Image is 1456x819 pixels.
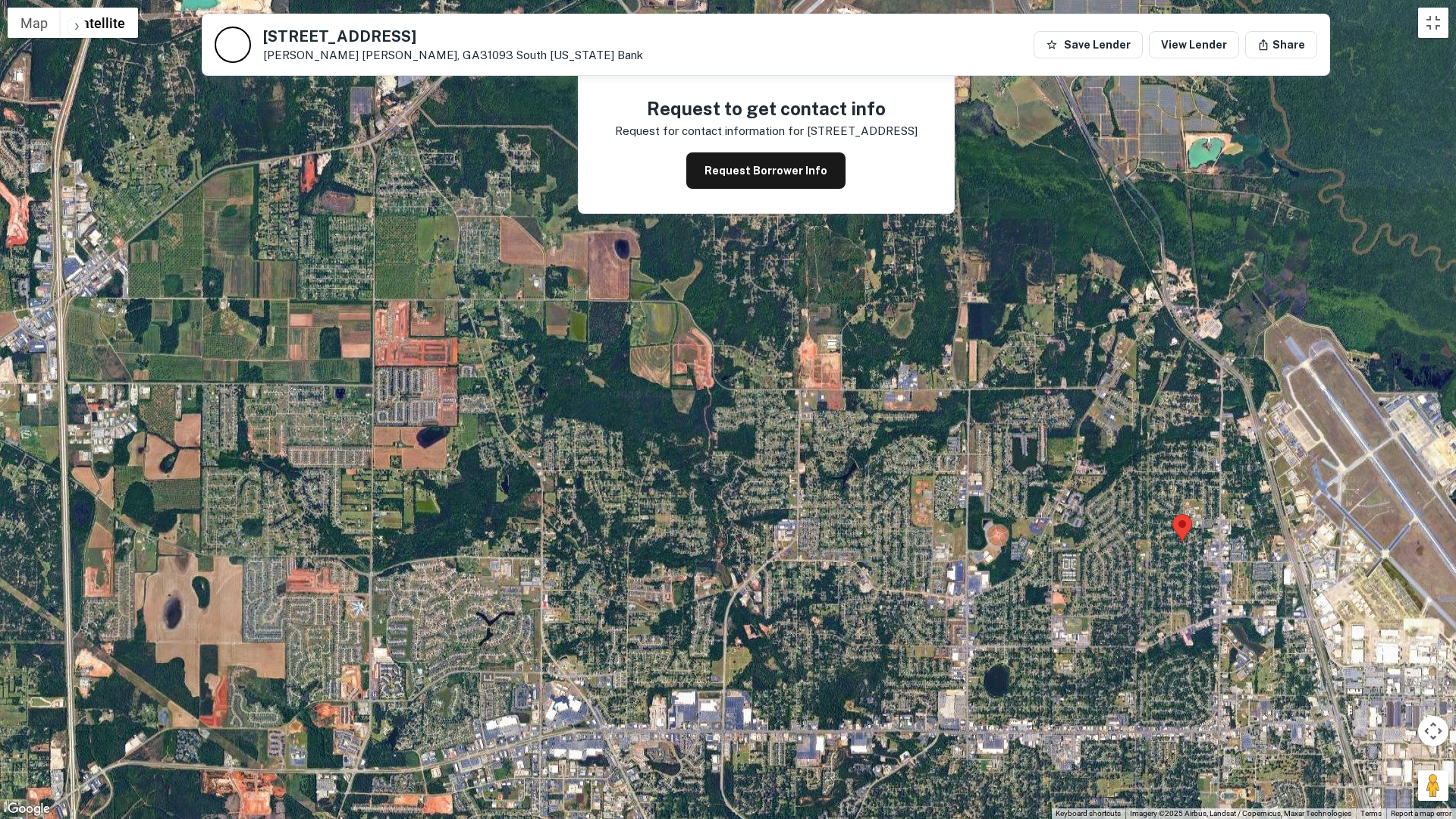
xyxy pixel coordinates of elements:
h4: Request to get contact info [615,95,918,122]
p: Request for contact information for [615,122,804,140]
h5: [STREET_ADDRESS] [263,29,643,44]
button: Request Borrower Info [686,152,846,189]
a: South [US_STATE] Bank [516,49,643,61]
p: [PERSON_NAME] [PERSON_NAME], GA31093 [263,49,643,62]
button: Save Lender [1034,31,1143,58]
a: View Lender [1149,31,1239,58]
p: [STREET_ADDRESS] [807,122,918,140]
iframe: Chat Widget [1380,698,1456,770]
button: Share [1245,31,1317,58]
